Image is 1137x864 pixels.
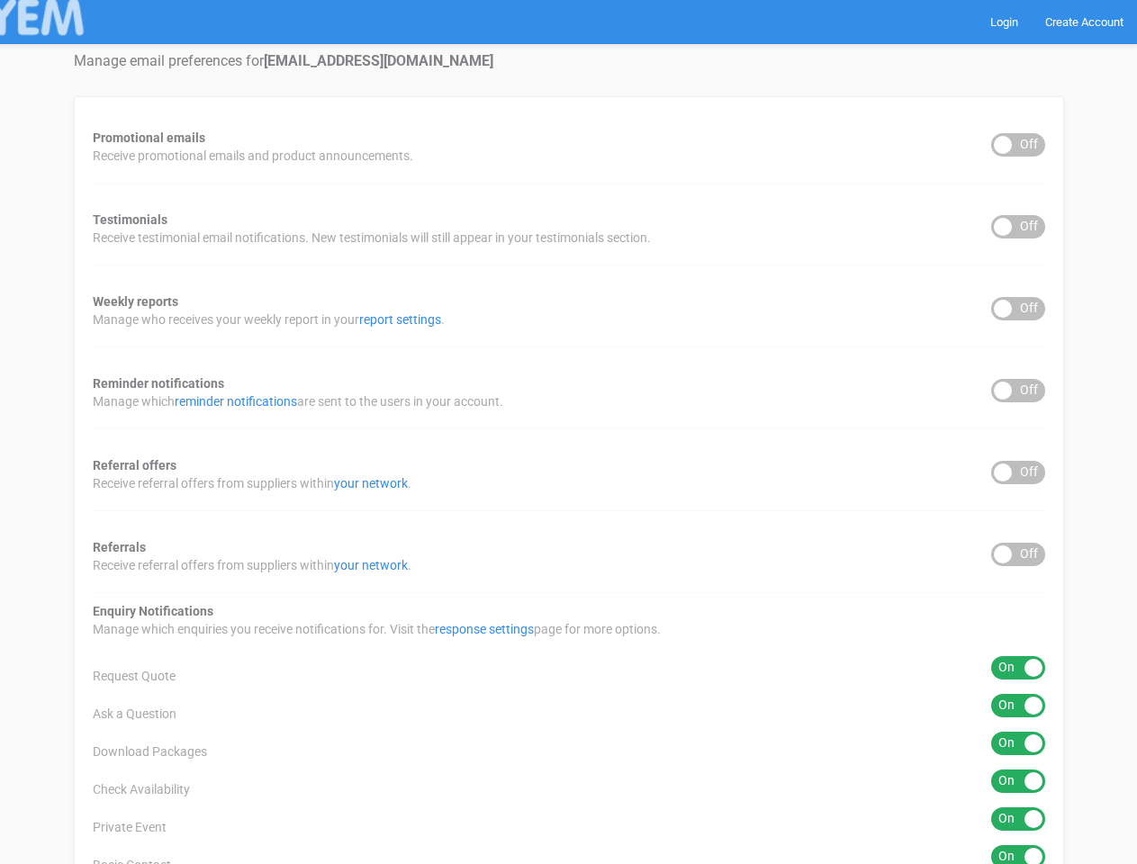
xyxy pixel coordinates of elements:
[359,312,441,327] a: report settings
[334,558,408,572] a: your network
[264,52,493,69] strong: [EMAIL_ADDRESS][DOMAIN_NAME]
[93,620,661,638] span: Manage which enquiries you receive notifications for. Visit the page for more options.
[93,667,176,685] span: Request Quote
[93,604,213,618] strong: Enquiry Notifications
[93,818,167,836] span: Private Event
[93,147,413,165] span: Receive promotional emails and product announcements.
[435,622,534,636] a: response settings
[93,130,205,145] strong: Promotional emails
[93,376,224,391] strong: Reminder notifications
[93,392,503,410] span: Manage which are sent to the users in your account.
[93,212,167,227] strong: Testimonials
[93,540,146,554] strong: Referrals
[93,556,411,574] span: Receive referral offers from suppliers within .
[93,780,190,798] span: Check Availability
[93,742,207,760] span: Download Packages
[175,394,297,409] a: reminder notifications
[93,310,445,328] span: Manage who receives your weekly report in your .
[93,229,651,247] span: Receive testimonial email notifications. New testimonials will still appear in your testimonials ...
[93,458,176,472] strong: Referral offers
[93,705,176,723] span: Ask a Question
[93,474,411,492] span: Receive referral offers from suppliers within .
[334,476,408,490] a: your network
[74,53,1064,69] h4: Manage email preferences for
[93,294,178,309] strong: Weekly reports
